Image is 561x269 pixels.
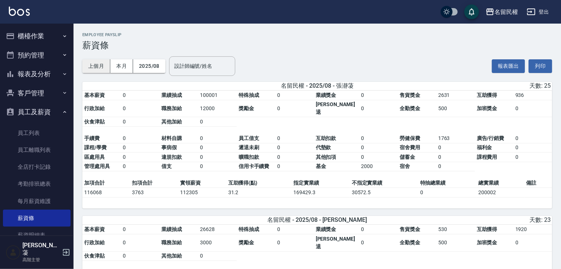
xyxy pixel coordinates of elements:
[400,92,420,98] span: 售貨獎金
[477,92,497,98] span: 互助獲得
[492,59,525,73] button: 報表匯出
[514,134,552,143] td: 0
[161,119,182,125] span: 其他加給
[3,142,71,158] a: 員工離職列表
[3,125,71,142] a: 員工列表
[524,5,552,19] button: 登出
[400,226,420,232] span: 售貨獎金
[121,91,160,100] td: 0
[82,91,552,179] table: a dense table
[316,226,336,232] span: 業績獎金
[178,188,226,198] td: 112305
[198,153,237,162] td: 0
[275,91,314,100] td: 0
[82,178,131,188] td: 加項合計
[359,143,398,153] td: 0
[22,256,60,263] p: 高階主管
[239,144,259,150] span: 遲退未刷
[121,225,160,234] td: 0
[418,188,476,198] td: 0
[292,178,350,188] td: 指定實業績
[198,91,237,100] td: 100001
[239,92,259,98] span: 特殊抽成
[275,153,314,162] td: 0
[6,245,21,260] img: Person
[268,216,367,224] span: 名留民權 - 2025/08 - [PERSON_NAME]
[239,154,259,160] span: 曠職扣款
[84,92,105,98] span: 基本薪資
[84,163,110,169] span: 管理處用具
[494,7,518,17] div: 名留民權
[316,135,336,141] span: 互助扣款
[121,162,160,171] td: 0
[275,143,314,153] td: 0
[529,59,552,73] button: 列印
[82,40,552,50] h3: 薪資條
[359,153,398,162] td: 0
[400,154,415,160] span: 儲蓄金
[275,134,314,143] td: 0
[82,59,110,73] button: 上個月
[84,154,105,160] span: 區處用具
[400,105,420,111] span: 全勤獎金
[84,240,105,245] span: 行政加給
[514,234,552,252] td: 0
[350,178,418,188] td: 不指定實業績
[84,119,105,125] span: 伙食津貼
[514,153,552,162] td: 0
[121,251,160,261] td: 0
[359,234,398,252] td: 0
[275,100,314,117] td: 0
[84,144,107,150] span: 課程/學費
[397,216,551,224] div: 天數: 23
[161,163,172,169] span: 借支
[121,134,160,143] td: 0
[161,240,182,245] span: 職務加給
[400,135,420,141] span: 勞健保費
[226,178,292,188] td: 互助獲得(點)
[350,188,418,198] td: 30572.5
[525,178,552,188] td: 備註
[436,234,475,252] td: 500
[436,134,475,143] td: 1763
[477,226,497,232] span: 互助獲得
[275,162,314,171] td: 0
[514,91,552,100] td: 936
[316,154,336,160] span: 其他扣項
[84,135,100,141] span: 手續費
[316,144,331,150] span: 代墊款
[436,143,475,153] td: 0
[316,236,355,249] span: [PERSON_NAME]退
[198,251,237,261] td: 0
[3,102,71,122] button: 員工及薪資
[121,100,160,117] td: 0
[514,143,552,153] td: 0
[477,154,497,160] span: 課程費用
[436,225,475,234] td: 530
[436,162,475,171] td: 0
[400,163,410,169] span: 宿舍
[359,100,398,117] td: 0
[239,240,254,245] span: 獎勵金
[131,188,179,198] td: 3763
[477,240,497,245] span: 加班獎金
[82,32,552,37] h2: Employee Payslip
[3,84,71,103] button: 客戶管理
[161,226,182,232] span: 業績抽成
[3,175,71,192] a: 考勤排班總表
[418,178,476,188] td: 特抽總業績
[84,105,105,111] span: 行政加給
[477,105,497,111] span: 加班獎金
[397,82,551,90] div: 天數: 25
[239,105,254,111] span: 獎勵金
[359,91,398,100] td: 0
[292,188,350,198] td: 169429.3
[131,178,179,188] td: 扣項合計
[198,117,237,127] td: 0
[275,234,314,252] td: 0
[436,100,475,117] td: 500
[476,188,525,198] td: 200002
[239,163,269,169] span: 信用卡手續費
[3,193,71,210] a: 每月薪資維護
[436,153,475,162] td: 0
